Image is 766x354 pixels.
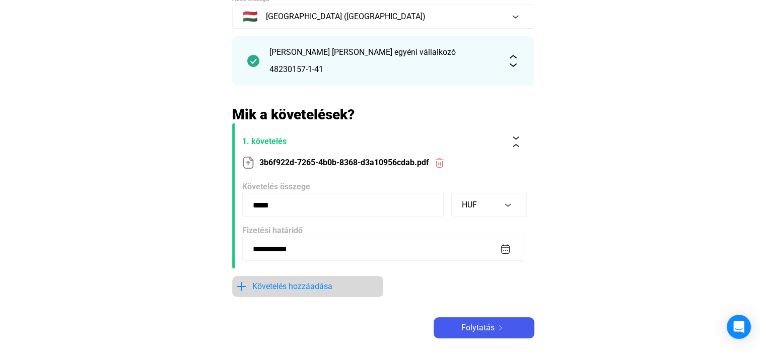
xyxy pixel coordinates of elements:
span: 🇭🇺 [243,11,258,23]
span: [GEOGRAPHIC_DATA] ([GEOGRAPHIC_DATA]) [266,11,426,23]
div: 48230157-1-41 [269,63,497,76]
img: upload-paper [242,157,254,169]
span: HUF [462,200,477,209]
span: Fizetési határidő [242,226,303,235]
span: 3b6f922d-7265-4b0b-8368-d3a10956cdab.pdf [259,157,429,169]
button: plus-blueKövetelés hozzáadása [232,276,383,297]
div: Open Intercom Messenger [727,315,751,339]
button: trash-red [429,152,450,173]
span: Folytatás [461,322,495,334]
span: Követelés hozzáadása [252,280,332,293]
h2: Mik a követelések? [232,106,534,123]
button: collapse [506,131,527,152]
img: collapse [511,136,521,147]
button: HUF [451,193,527,217]
button: calendar [499,243,512,255]
div: [PERSON_NAME] [PERSON_NAME] egyéni vállalkozó [269,46,497,58]
img: trash-red [434,158,445,168]
img: arrow-right-white [495,325,507,330]
img: checkmark-darker-green-circle [247,55,259,67]
span: Követelés összege [242,182,310,191]
button: 🇭🇺[GEOGRAPHIC_DATA] ([GEOGRAPHIC_DATA]) [232,5,534,29]
img: plus-blue [235,280,247,293]
img: expand [507,55,519,67]
img: calendar [500,244,511,254]
span: 1. követelés [242,135,502,148]
button: Folytatásarrow-right-white [434,317,534,338]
